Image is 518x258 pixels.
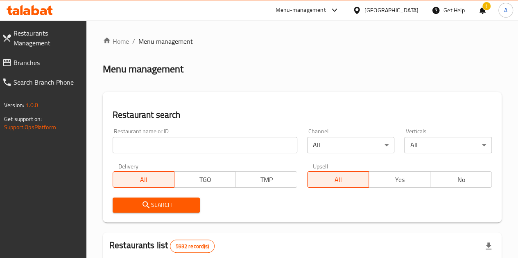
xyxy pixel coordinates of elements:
[178,174,233,186] span: TGO
[113,109,492,121] h2: Restaurant search
[276,5,326,15] div: Menu-management
[113,171,174,188] button: All
[235,171,297,188] button: TMP
[307,171,369,188] button: All
[109,239,215,253] h2: Restaurants list
[307,137,395,153] div: All
[14,28,80,48] span: Restaurants Management
[504,6,507,15] span: A
[113,137,297,153] input: Search for restaurant name or ID..
[14,58,80,67] span: Branches
[239,174,294,186] span: TMP
[434,174,489,186] span: No
[103,63,183,76] h2: Menu management
[479,236,498,256] div: Export file
[313,163,328,169] label: Upsell
[4,100,24,110] span: Version:
[364,6,418,15] div: [GEOGRAPHIC_DATA]
[118,163,139,169] label: Delivery
[174,171,236,188] button: TGO
[103,36,502,46] nav: breadcrumb
[25,100,38,110] span: 1.0.0
[14,77,80,87] span: Search Branch Phone
[119,200,194,210] span: Search
[103,36,129,46] a: Home
[4,122,56,132] a: Support.OpsPlatform
[404,137,492,153] div: All
[311,174,366,186] span: All
[132,36,135,46] li: /
[138,36,193,46] span: Menu management
[170,242,214,250] span: 5932 record(s)
[113,197,200,213] button: Search
[430,171,492,188] button: No
[372,174,427,186] span: Yes
[369,171,430,188] button: Yes
[116,174,171,186] span: All
[170,240,214,253] div: Total records count
[4,114,42,124] span: Get support on:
